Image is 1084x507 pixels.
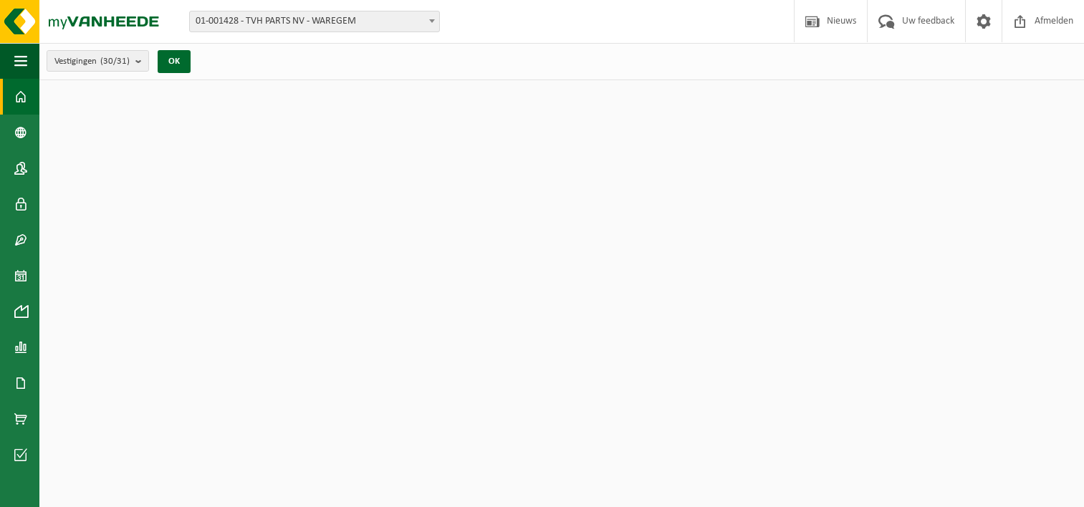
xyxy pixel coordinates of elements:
[189,11,440,32] span: 01-001428 - TVH PARTS NV - WAREGEM
[100,57,130,66] count: (30/31)
[158,50,191,73] button: OK
[190,11,439,32] span: 01-001428 - TVH PARTS NV - WAREGEM
[47,50,149,72] button: Vestigingen(30/31)
[54,51,130,72] span: Vestigingen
